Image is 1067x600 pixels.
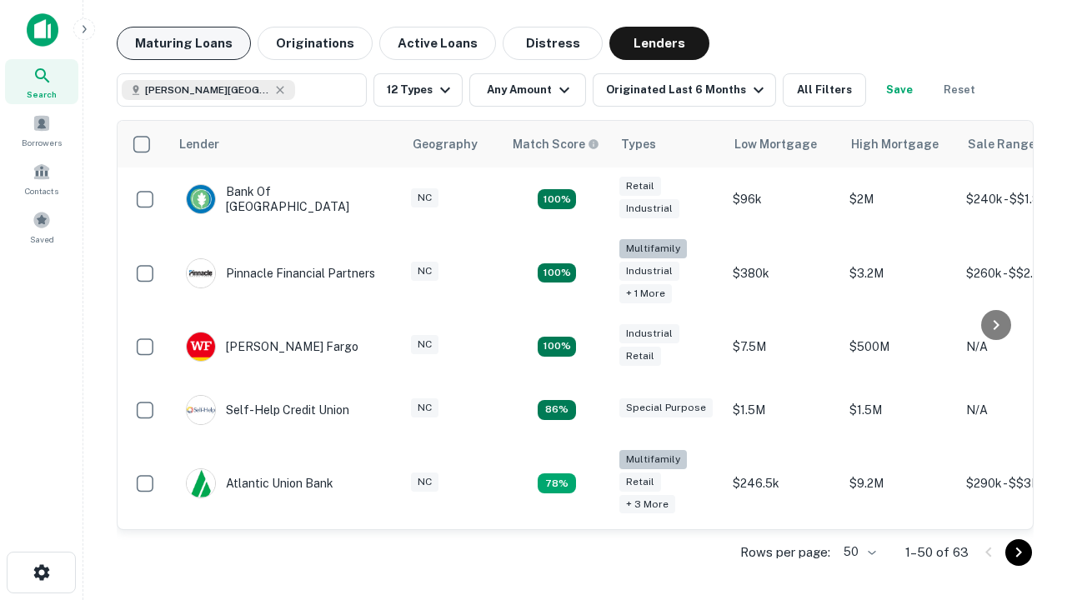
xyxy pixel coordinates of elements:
[841,442,958,526] td: $9.2M
[186,468,333,498] div: Atlantic Union Bank
[933,73,986,107] button: Reset
[619,472,661,492] div: Retail
[734,134,817,154] div: Low Mortgage
[503,121,611,167] th: Capitalize uses an advanced AI algorithm to match your search with the best lender. The match sco...
[5,59,78,104] a: Search
[179,134,219,154] div: Lender
[186,258,375,288] div: Pinnacle Financial Partners
[538,400,576,420] div: Matching Properties: 11, hasApolloMatch: undefined
[619,284,672,303] div: + 1 more
[619,324,679,343] div: Industrial
[411,188,438,207] div: NC
[841,167,958,231] td: $2M
[411,398,438,417] div: NC
[411,262,438,281] div: NC
[841,315,958,378] td: $500M
[873,73,926,107] button: Save your search to get updates of matches that match your search criteria.
[379,27,496,60] button: Active Loans
[619,398,713,417] div: Special Purpose
[513,135,596,153] h6: Match Score
[619,262,679,281] div: Industrial
[411,335,438,354] div: NC
[621,134,656,154] div: Types
[740,542,830,562] p: Rows per page:
[724,315,841,378] td: $7.5M
[186,184,386,214] div: Bank Of [GEOGRAPHIC_DATA]
[117,27,251,60] button: Maturing Loans
[783,73,866,107] button: All Filters
[187,185,215,213] img: picture
[619,239,687,258] div: Multifamily
[724,231,841,315] td: $380k
[258,27,373,60] button: Originations
[503,27,603,60] button: Distress
[187,469,215,497] img: picture
[851,134,939,154] div: High Mortgage
[984,413,1067,493] iframe: Chat Widget
[5,156,78,201] a: Contacts
[724,378,841,442] td: $1.5M
[30,232,54,246] span: Saved
[724,121,841,167] th: Low Mortgage
[619,495,675,514] div: + 3 more
[373,73,463,107] button: 12 Types
[905,542,969,562] p: 1–50 of 63
[538,337,576,357] div: Matching Properties: 14, hasApolloMatch: undefined
[513,135,599,153] div: Capitalize uses an advanced AI algorithm to match your search with the best lender. The match sco...
[619,450,687,469] div: Multifamily
[841,121,958,167] th: High Mortgage
[593,73,776,107] button: Originated Last 6 Months
[413,134,478,154] div: Geography
[27,87,57,101] span: Search
[841,378,958,442] td: $1.5M
[145,82,270,97] span: [PERSON_NAME][GEOGRAPHIC_DATA], [GEOGRAPHIC_DATA]
[619,199,679,218] div: Industrial
[186,395,349,425] div: Self-help Credit Union
[837,540,879,564] div: 50
[724,167,841,231] td: $96k
[724,442,841,526] td: $246.5k
[1005,539,1032,566] button: Go to next page
[403,121,503,167] th: Geography
[469,73,586,107] button: Any Amount
[609,27,709,60] button: Lenders
[538,263,576,283] div: Matching Properties: 23, hasApolloMatch: undefined
[5,107,78,152] a: Borrowers
[619,347,661,366] div: Retail
[186,332,358,362] div: [PERSON_NAME] Fargo
[606,80,769,100] div: Originated Last 6 Months
[5,204,78,249] a: Saved
[841,231,958,315] td: $3.2M
[619,177,661,196] div: Retail
[611,121,724,167] th: Types
[187,332,215,361] img: picture
[538,473,576,493] div: Matching Properties: 10, hasApolloMatch: undefined
[27,13,58,47] img: capitalize-icon.png
[169,121,403,167] th: Lender
[187,259,215,287] img: picture
[22,136,62,149] span: Borrowers
[187,396,215,424] img: picture
[411,472,438,492] div: NC
[25,184,58,197] span: Contacts
[968,134,1035,154] div: Sale Range
[538,189,576,209] div: Matching Properties: 15, hasApolloMatch: undefined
